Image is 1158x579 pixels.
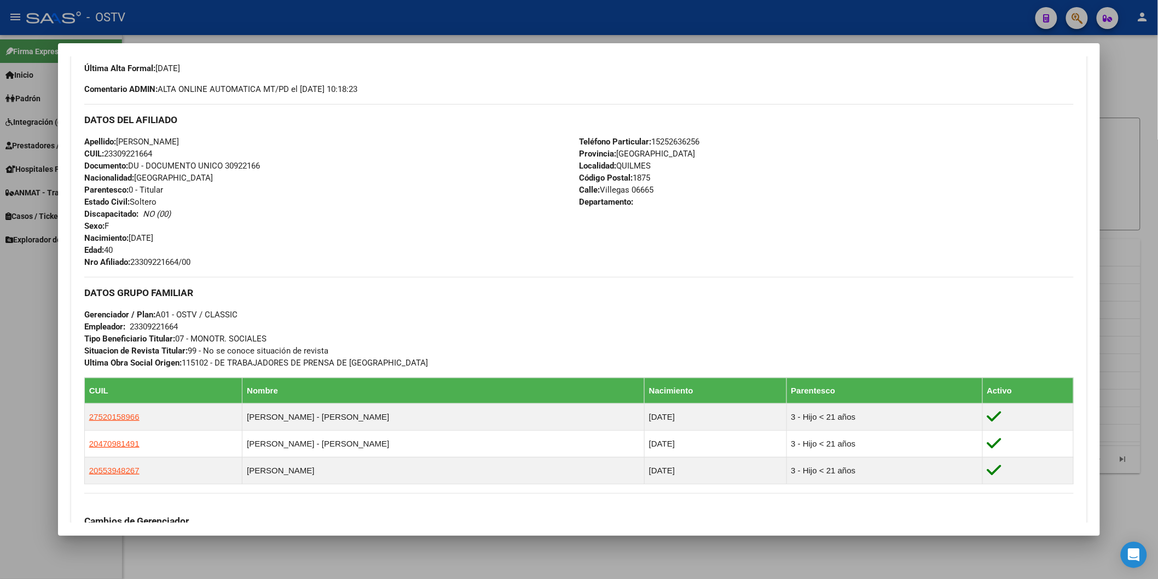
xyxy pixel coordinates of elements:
[84,149,104,159] strong: CUIL:
[84,161,128,171] strong: Documento:
[579,137,651,147] strong: Teléfono Particular:
[130,321,178,333] div: 23309221664
[84,287,1074,299] h3: DATOS GRUPO FAMILIAR
[84,173,134,183] strong: Nacionalidad:
[84,233,153,243] span: [DATE]
[242,430,645,457] td: [PERSON_NAME] - [PERSON_NAME]
[84,334,175,344] strong: Tipo Beneficiario Titular:
[89,439,140,448] span: 20470981491
[84,245,113,255] span: 40
[644,457,786,484] td: [DATE]
[84,515,1074,527] h3: Cambios de Gerenciador
[579,197,633,207] strong: Departamento:
[84,233,129,243] strong: Nacimiento:
[84,346,188,356] strong: Situacion de Revista Titular:
[579,173,650,183] span: 1875
[84,63,180,73] span: [DATE]
[84,310,155,320] strong: Gerenciador / Plan:
[644,378,786,403] th: Nacimiento
[84,197,157,207] span: Soltero
[579,149,695,159] span: [GEOGRAPHIC_DATA]
[579,161,651,171] span: QUILMES
[786,403,982,430] td: 3 - Hijo < 21 años
[84,185,129,195] strong: Parentesco:
[84,114,1074,126] h3: DATOS DEL AFILIADO
[242,403,645,430] td: [PERSON_NAME] - [PERSON_NAME]
[89,466,140,475] span: 20553948267
[579,173,633,183] strong: Código Postal:
[84,378,242,403] th: CUIL
[84,137,116,147] strong: Apellido:
[579,137,699,147] span: 15252636256
[579,149,616,159] strong: Provincia:
[84,310,238,320] span: A01 - OSTV / CLASSIC
[84,173,213,183] span: [GEOGRAPHIC_DATA]
[644,430,786,457] td: [DATE]
[84,185,163,195] span: 0 - Titular
[579,161,616,171] strong: Localidad:
[84,221,105,231] strong: Sexo:
[84,322,125,332] strong: Empleador:
[84,257,130,267] strong: Nro Afiliado:
[786,457,982,484] td: 3 - Hijo < 21 años
[84,209,138,219] strong: Discapacitado:
[982,378,1074,403] th: Activo
[143,209,171,219] i: NO (00)
[84,358,182,368] strong: Ultima Obra Social Origen:
[84,197,130,207] strong: Estado Civil:
[242,457,645,484] td: [PERSON_NAME]
[84,245,104,255] strong: Edad:
[644,403,786,430] td: [DATE]
[89,412,140,421] span: 27520158966
[786,378,982,403] th: Parentesco
[84,137,179,147] span: [PERSON_NAME]
[579,185,653,195] span: Villegas 06665
[242,378,645,403] th: Nombre
[84,63,155,73] strong: Última Alta Formal:
[84,257,190,267] span: 23309221664/00
[84,346,328,356] span: 99 - No se conoce situación de revista
[84,358,428,368] span: 115102 - DE TRABAJADORES DE PRENSA DE [GEOGRAPHIC_DATA]
[1121,542,1147,568] div: Open Intercom Messenger
[84,83,357,95] span: ALTA ONLINE AUTOMATICA MT/PD el [DATE] 10:18:23
[84,221,109,231] span: F
[84,149,152,159] span: 23309221664
[786,430,982,457] td: 3 - Hijo < 21 años
[84,334,267,344] span: 07 - MONOTR. SOCIALES
[84,84,158,94] strong: Comentario ADMIN:
[579,185,600,195] strong: Calle:
[84,161,260,171] span: DU - DOCUMENTO UNICO 30922166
